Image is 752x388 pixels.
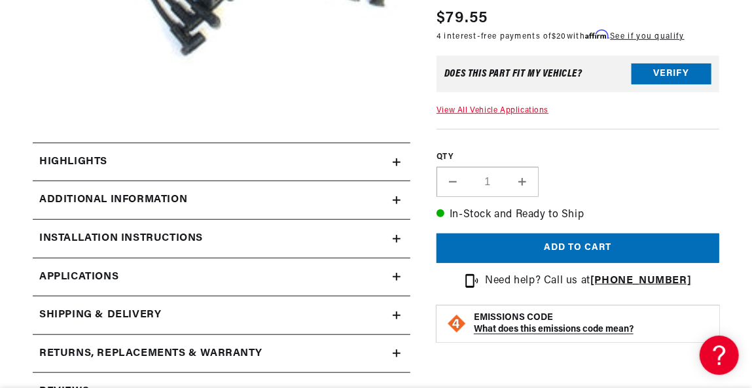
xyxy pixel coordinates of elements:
[437,107,548,115] a: View All Vehicle Applications
[474,325,634,334] strong: What does this emissions code mean?
[33,220,410,258] summary: Installation instructions
[474,312,709,336] button: EMISSIONS CODEWhat does this emissions code mean?
[33,258,410,297] a: Applications
[39,345,262,362] h2: Returns, Replacements & Warranty
[610,33,684,41] a: See if you qualify - Learn more about Affirm Financing (opens in modal)
[585,29,608,39] span: Affirm
[437,206,719,223] p: In-Stock and Ready to Ship
[33,335,410,373] summary: Returns, Replacements & Warranty
[39,307,161,324] h2: Shipping & Delivery
[33,296,410,334] summary: Shipping & Delivery
[632,63,711,84] button: Verify
[33,143,410,181] summary: Highlights
[39,154,107,171] h2: Highlights
[590,275,691,285] a: [PHONE_NUMBER]
[39,192,187,209] h2: Additional Information
[39,230,203,247] h2: Installation instructions
[444,69,582,79] div: Does This part fit My vehicle?
[474,313,553,323] strong: EMISSIONS CODE
[437,151,719,162] label: QTY
[437,7,488,30] span: $79.55
[485,272,691,289] p: Need help? Call us at
[39,269,118,286] span: Applications
[552,33,567,41] span: $20
[33,181,410,219] summary: Additional Information
[437,234,719,263] button: Add to cart
[446,313,467,334] img: Emissions code
[437,30,685,43] p: 4 interest-free payments of with .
